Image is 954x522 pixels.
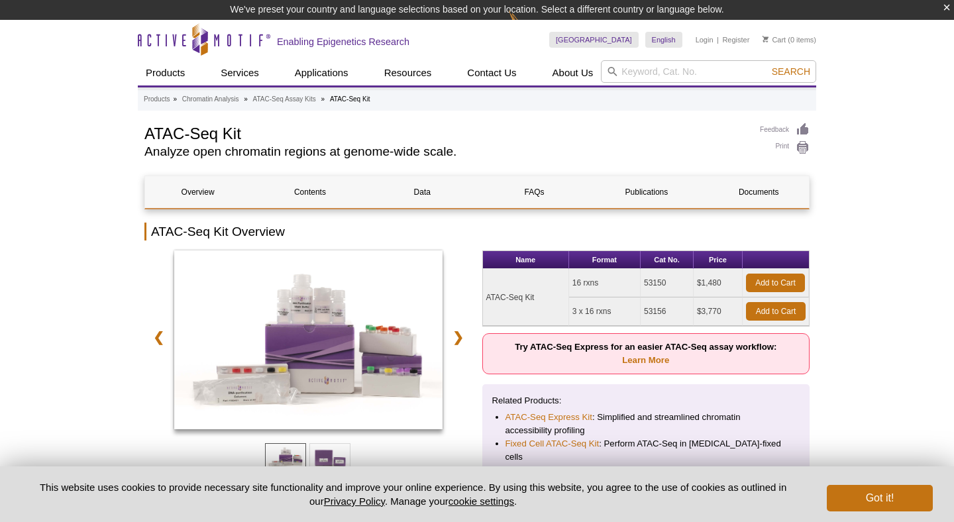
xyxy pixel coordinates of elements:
a: Documents [706,176,812,208]
a: Print [760,140,810,155]
h2: ATAC-Seq Kit Overview [144,223,810,240]
a: Add to Cart [746,274,805,292]
td: $1,480 [694,269,743,297]
a: Privacy Policy [324,496,385,507]
a: English [645,32,682,48]
th: Format [569,251,641,269]
li: » [244,95,248,103]
th: Price [694,251,743,269]
strong: Try ATAC-Seq Express for an easier ATAC-Seq assay workflow: [515,342,776,365]
td: 16 rxns [569,269,641,297]
a: Add to Cart [746,302,806,321]
a: Learn More [622,355,669,365]
a: Feedback [760,123,810,137]
li: : Simplified and streamlined chromatin accessibility profiling [505,411,787,437]
li: : Overcome variation between ATAC-Seq datasets [505,464,787,490]
a: Publications [594,176,699,208]
a: Applications [287,60,356,85]
li: ATAC-Seq Kit [330,95,370,103]
a: ❮ [144,322,173,352]
a: Fixed Cell ATAC-Seq Kit [505,437,600,450]
a: Cart [763,35,786,44]
h1: ATAC-Seq Kit [144,123,747,142]
a: Login [696,35,714,44]
td: 53150 [641,269,694,297]
p: This website uses cookies to provide necessary site functionality and improve your online experie... [21,480,805,508]
li: : Perform ATAC-Seq in [MEDICAL_DATA]-fixed cells [505,437,787,464]
td: $3,770 [694,297,743,326]
img: Your Cart [763,36,768,42]
button: cookie settings [449,496,514,507]
a: ATAC-Seq Express Kit [505,411,592,424]
img: ATAC-Seq Kit [174,250,443,429]
a: ATAC-Seq Spike-In Control [505,464,611,477]
img: Change Here [509,10,544,41]
td: ATAC-Seq Kit [483,269,569,326]
td: 53156 [641,297,694,326]
h2: Enabling Epigenetics Research [277,36,409,48]
button: Search [768,66,814,78]
input: Keyword, Cat. No. [601,60,816,83]
a: ATAC-Seq Assay Kits [253,93,316,105]
li: » [321,95,325,103]
a: Register [722,35,749,44]
a: ATAC-Seq Kit [174,250,443,433]
th: Cat No. [641,251,694,269]
a: Data [370,176,475,208]
span: Search [772,66,810,77]
td: 3 x 16 rxns [569,297,641,326]
li: | [717,32,719,48]
a: Resources [376,60,440,85]
a: Services [213,60,267,85]
li: (0 items) [763,32,816,48]
a: [GEOGRAPHIC_DATA] [549,32,639,48]
button: Got it! [827,485,933,511]
p: Related Products: [492,394,800,407]
li: » [173,95,177,103]
a: Products [138,60,193,85]
a: Overview [145,176,250,208]
a: About Us [545,60,602,85]
a: Products [144,93,170,105]
th: Name [483,251,569,269]
a: Contact Us [459,60,524,85]
a: Contents [257,176,362,208]
a: Chromatin Analysis [182,93,239,105]
a: FAQs [482,176,587,208]
h2: Analyze open chromatin regions at genome-wide scale. [144,146,747,158]
a: ❯ [444,322,472,352]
